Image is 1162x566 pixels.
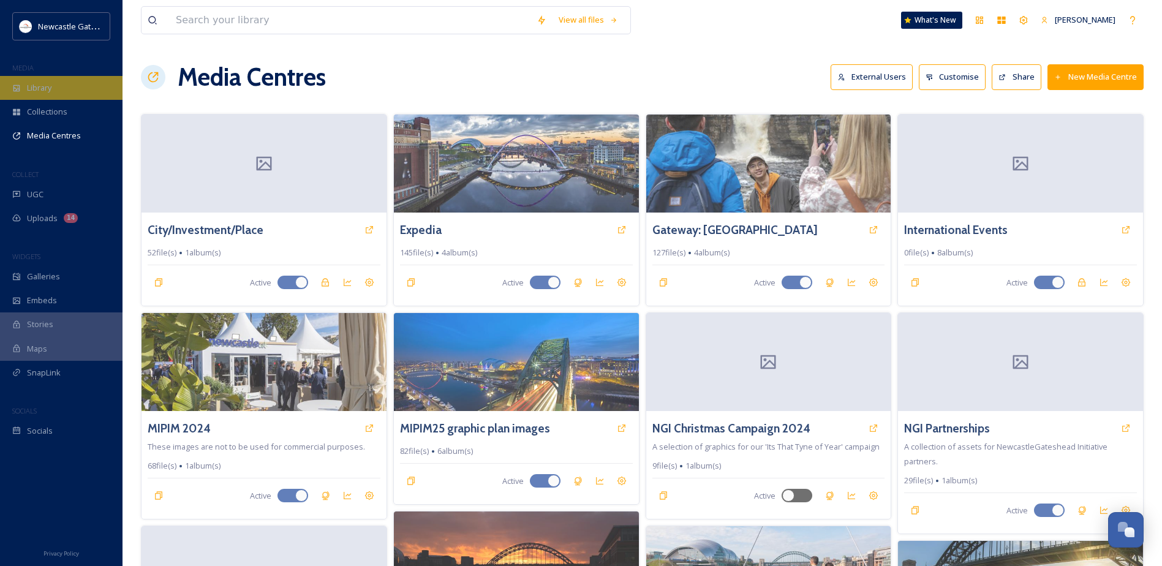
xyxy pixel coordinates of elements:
a: City/Investment/Place [148,221,263,239]
span: Active [250,490,271,502]
button: Customise [919,64,986,89]
a: MIPIM 2024 [148,420,211,437]
span: 4 album(s) [442,247,477,258]
span: Maps [27,343,47,355]
input: Search your library [170,7,530,34]
a: International Events [904,221,1008,239]
a: View all files [553,8,624,32]
span: Stories [27,319,53,330]
span: 6 album(s) [437,445,473,457]
span: 1 album(s) [185,247,221,258]
div: 14 [64,213,78,223]
button: External Users [831,64,913,89]
button: New Media Centre [1047,64,1144,89]
span: 1 album(s) [941,475,977,486]
img: 3484b7fc-65a2-402a-8b1c-a6a681824fe8.jpg [141,313,387,411]
a: MIPIM25 graphic plan images [400,420,550,437]
span: 29 file(s) [904,475,933,486]
span: WIDGETS [12,252,40,261]
a: [PERSON_NAME] [1035,8,1122,32]
span: 145 file(s) [400,247,433,258]
span: Newcastle Gateshead Initiative [38,20,151,32]
a: External Users [831,64,919,89]
span: 0 file(s) [904,247,929,258]
span: Active [502,277,524,289]
span: Active [1006,505,1028,516]
span: Active [250,277,271,289]
span: MEDIA [12,63,34,72]
span: These images are not to be used for commercial purposes. [148,441,365,452]
span: Galleries [27,271,60,282]
span: A selection of graphics for our 'Its That Tyne of Year' campaign [652,441,880,452]
span: UGC [27,189,43,200]
span: 82 file(s) [400,445,429,457]
a: Privacy Policy [43,545,79,560]
span: 52 file(s) [148,247,176,258]
button: Share [992,64,1041,89]
a: NGI Christmas Campaign 2024 [652,420,810,437]
img: 000e48e9-8918-4770-b8fe-278d633eaa90.jpg [394,115,639,213]
h1: Media Centres [178,59,326,96]
span: Active [1006,277,1028,289]
span: Collections [27,106,67,118]
span: SnapLink [27,367,61,379]
span: SOCIALS [12,406,37,415]
span: Media Centres [27,130,81,141]
span: [PERSON_NAME] [1055,14,1115,25]
span: Active [754,277,775,289]
img: DqD9wEUd_400x400.jpg [20,20,32,32]
img: b662b150-7acb-4920-9b27-27b266dc85c3.jpg [646,115,891,213]
span: Library [27,82,51,94]
span: 4 album(s) [694,247,730,258]
a: Expedia [400,221,442,239]
span: 1 album(s) [685,460,721,472]
a: NGI Partnerships [904,420,990,437]
span: Socials [27,425,53,437]
span: 68 file(s) [148,460,176,472]
span: COLLECT [12,170,39,179]
a: Customise [919,64,992,89]
span: Active [502,475,524,487]
img: 985a0f94-bbef-4b22-8dba-e554c7a531f6.jpg [394,313,639,411]
span: Uploads [27,213,58,224]
span: 127 file(s) [652,247,685,258]
span: Privacy Policy [43,549,79,557]
span: 9 file(s) [652,460,677,472]
span: 8 album(s) [937,247,973,258]
span: 1 album(s) [185,460,221,472]
button: Open Chat [1108,512,1144,548]
span: Embeds [27,295,57,306]
a: Gateway: [GEOGRAPHIC_DATA] [652,221,818,239]
span: A collection of assets for NewcastleGateshead Initiative partners. [904,441,1107,467]
span: Active [754,490,775,502]
a: What's New [901,12,962,29]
